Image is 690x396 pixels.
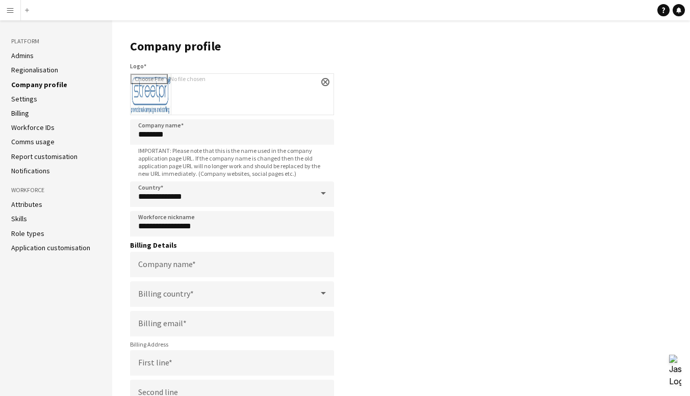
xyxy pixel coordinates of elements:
[11,123,55,132] a: Workforce IDs
[130,340,334,348] h3: Billing Address
[11,137,55,146] a: Comms usage
[11,166,50,175] a: Notifications
[11,80,67,89] a: Company profile
[130,147,334,177] span: IMPORTANT: Please note that this is the name used in the company application page URL. If the com...
[11,200,42,209] a: Attributes
[11,65,58,74] a: Regionalisation
[11,94,37,103] a: Settings
[11,109,29,118] a: Billing
[11,37,101,46] h3: Platform
[130,39,334,54] h1: Company profile
[11,229,44,238] a: Role types
[11,243,90,252] a: Application customisation
[11,152,78,161] a: Report customisation
[130,241,334,250] h3: Billing Details
[11,214,27,223] a: Skills
[11,186,101,195] h3: Workforce
[11,51,34,60] a: Admins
